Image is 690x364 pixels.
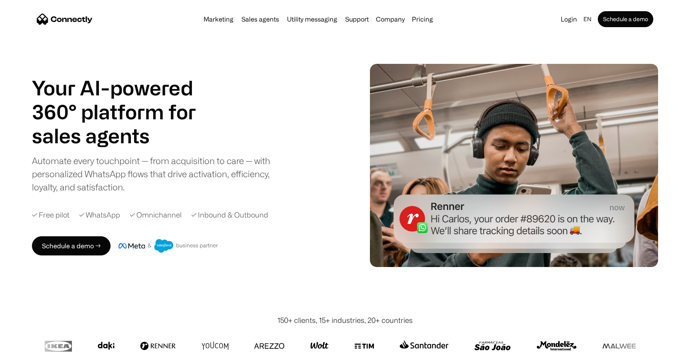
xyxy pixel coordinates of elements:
[32,154,283,194] div: Automate every touchpoint — from acquisition to care — with personalized WhatsApp flows that driv...
[32,124,216,148] div: 1 of 4
[376,14,405,25] div: Company
[32,76,216,124] h1: Your AI-powered 360° platform for
[32,124,216,148] div: carousel
[32,124,216,148] h1: sales agents
[238,16,282,22] a: Sales agents
[342,16,372,22] a: Support
[79,210,120,220] div: ✓ WhatsApp
[277,315,413,326] div: 150+ clients, 15+ industries, 20+ countries
[32,210,69,220] div: ✓ Free pilot
[200,16,237,22] a: Marketing
[598,11,653,27] a: Schedule a demo
[32,236,111,255] a: Schedule a demo →
[16,350,48,361] ul: Language list
[191,210,268,220] div: ✓ Inbound & Outbound
[119,239,218,253] img: Meta and Salesforce business partner badge.
[284,16,340,22] a: Utility messaging
[409,16,436,22] a: Pricing
[37,13,93,25] a: home
[130,210,182,220] div: ✓ Omnichannel
[558,14,580,25] a: Login
[580,14,596,25] div: en
[374,14,407,25] div: Company
[8,349,48,361] aside: Language selected: English
[583,14,591,25] div: en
